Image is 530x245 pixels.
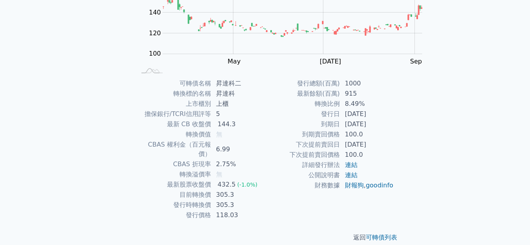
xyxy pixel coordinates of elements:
[340,140,394,150] td: [DATE]
[216,120,237,129] div: 144.3
[211,99,265,109] td: 上櫃
[149,9,161,16] tspan: 140
[237,181,258,188] span: (-1.0%)
[227,58,240,65] tspan: May
[366,234,397,241] a: 可轉債列表
[211,109,265,119] td: 5
[265,180,340,191] td: 財務數據
[345,181,364,189] a: 財報狗
[136,89,211,99] td: 轉換標的名稱
[136,78,211,89] td: 可轉債名稱
[136,180,211,190] td: 最新股票收盤價
[340,99,394,109] td: 8.49%
[265,99,340,109] td: 轉換比例
[340,78,394,89] td: 1000
[265,140,340,150] td: 下次提前賣回日
[211,210,265,220] td: 118.03
[211,159,265,169] td: 2.75%
[216,131,222,138] span: 無
[340,180,394,191] td: ,
[211,89,265,99] td: 昇達科
[149,50,161,57] tspan: 100
[265,78,340,89] td: 發行總額(百萬)
[265,89,340,99] td: 最新餘額(百萬)
[211,200,265,210] td: 305.3
[211,78,265,89] td: 昇達科二
[211,140,265,159] td: 6.99
[340,129,394,140] td: 100.0
[265,119,340,129] td: 到期日
[340,89,394,99] td: 915
[216,171,222,178] span: 無
[320,58,341,65] tspan: [DATE]
[265,170,340,180] td: 公開說明書
[265,160,340,170] td: 詳細發行辦法
[265,150,340,160] td: 下次提前賣回價格
[345,161,358,169] a: 連結
[211,190,265,200] td: 305.3
[149,29,161,37] tspan: 120
[136,140,211,159] td: CBAS 權利金（百元報價）
[136,99,211,109] td: 上市櫃別
[136,109,211,119] td: 擔保銀行/TCRI信用評等
[136,119,211,129] td: 最新 CB 收盤價
[136,129,211,140] td: 轉換價值
[216,180,237,189] div: 432.5
[366,181,393,189] a: goodinfo
[127,233,403,242] p: 返回
[136,159,211,169] td: CBAS 折現率
[340,150,394,160] td: 100.0
[136,169,211,180] td: 轉換溢價率
[345,171,358,179] a: 連結
[265,129,340,140] td: 到期賣回價格
[136,210,211,220] td: 發行價格
[265,109,340,119] td: 發行日
[136,190,211,200] td: 目前轉換價
[340,109,394,119] td: [DATE]
[340,119,394,129] td: [DATE]
[410,58,422,65] tspan: Sep
[136,200,211,210] td: 發行時轉換價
